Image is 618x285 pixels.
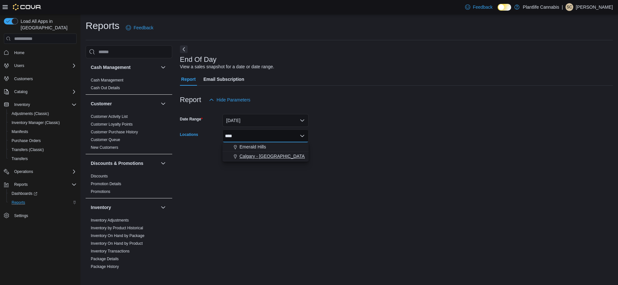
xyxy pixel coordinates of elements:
a: Adjustments (Classic) [9,110,51,118]
span: Inventory On Hand by Product [91,241,143,246]
button: Purchase Orders [6,136,79,145]
p: Plantlife Cannabis [523,3,559,11]
h3: End Of Day [180,56,217,63]
span: Discounts [91,174,108,179]
a: Customer Queue [91,138,120,142]
span: Customers [12,75,77,83]
span: Cash Management [91,78,123,83]
label: Locations [180,132,198,137]
span: Cash Out Details [91,85,120,90]
button: Settings [1,211,79,220]
span: Reports [12,200,25,205]
span: Hide Parameters [217,97,250,103]
span: Emerald Hills [239,144,266,150]
div: Choose from the following options [222,142,309,161]
a: Reports [9,199,28,206]
nav: Complex example [4,45,77,237]
span: Manifests [9,128,77,136]
input: Dark Mode [498,4,511,11]
span: SC [567,3,572,11]
a: Customers [12,75,35,83]
span: Load All Apps in [GEOGRAPHIC_DATA] [18,18,77,31]
a: Customer Loyalty Points [91,122,133,127]
button: Manifests [6,127,79,136]
p: [PERSON_NAME] [576,3,613,11]
span: Settings [14,213,28,218]
span: Manifests [12,129,28,134]
h1: Reports [86,19,119,32]
button: Catalog [1,87,79,96]
span: Inventory [12,101,77,109]
img: Cova [13,4,42,10]
button: Cash Management [91,64,158,71]
a: Promotions [91,189,110,194]
button: Transfers [6,154,79,163]
button: Inventory [1,100,79,109]
div: Sydney Callaghan [566,3,573,11]
a: Dashboards [9,190,40,197]
span: Inventory On Hand by Package [91,233,145,238]
a: Feedback [463,1,495,14]
div: View a sales snapshot for a date or date range. [180,63,274,70]
a: Settings [12,212,31,220]
button: Operations [12,168,36,176]
h3: Discounts & Promotions [91,160,143,166]
a: Transfers [9,155,30,163]
a: Package History [91,264,119,269]
span: Settings [12,212,77,220]
span: Dashboards [12,191,37,196]
a: Inventory Adjustments [91,218,129,223]
button: Customer [91,100,158,107]
span: Transfers [12,156,28,161]
a: Manifests [9,128,31,136]
button: [DATE] [222,114,309,127]
h3: Report [180,96,201,104]
button: Inventory [159,204,167,211]
button: Inventory Manager (Classic) [6,118,79,127]
button: Reports [12,181,30,188]
button: Close list of options [300,133,305,138]
span: Transfers (Classic) [9,146,77,154]
h3: Customer [91,100,112,107]
button: Home [1,48,79,57]
a: Dashboards [6,189,79,198]
button: Cash Management [159,63,167,71]
button: Next [180,45,188,53]
button: Users [1,61,79,70]
a: Inventory Transactions [91,249,130,253]
button: Inventory [91,204,158,211]
a: Purchase Orders [9,137,43,145]
span: Catalog [14,89,27,94]
span: Feedback [134,24,153,31]
span: Email Subscription [203,73,244,86]
a: New Customers [91,145,118,150]
span: Users [14,63,24,68]
a: Promotion Details [91,182,121,186]
span: Purchase Orders [12,138,41,143]
button: Reports [1,180,79,189]
span: Inventory Manager (Classic) [9,119,77,127]
span: Inventory Adjustments [91,218,129,223]
span: Reports [14,182,28,187]
span: Reports [12,181,77,188]
span: Reports [9,199,77,206]
span: Inventory by Product Historical [91,225,143,231]
span: Operations [14,169,33,174]
a: Transfers (Classic) [9,146,46,154]
a: Inventory Manager (Classic) [9,119,62,127]
span: Adjustments (Classic) [12,111,49,116]
label: Date Range [180,117,203,122]
span: Catalog [12,88,77,96]
span: Inventory [14,102,30,107]
span: Dashboards [9,190,77,197]
button: Emerald Hills [222,142,309,152]
span: Inventory Manager (Classic) [12,120,60,125]
span: Report [181,73,196,86]
span: Home [14,50,24,55]
span: Product Expirations [91,272,124,277]
button: Reports [6,198,79,207]
button: Transfers (Classic) [6,145,79,154]
div: Discounts & Promotions [86,172,172,198]
span: Calgary - [GEOGRAPHIC_DATA] [239,153,306,159]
